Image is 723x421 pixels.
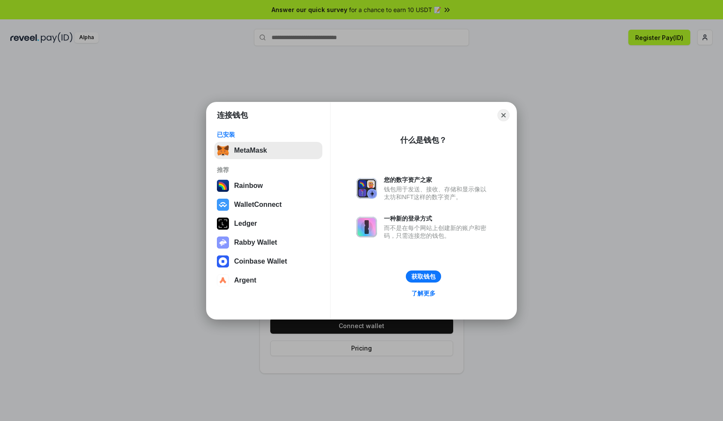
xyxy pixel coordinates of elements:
[214,196,322,213] button: WalletConnect
[217,144,229,157] img: svg+xml,%3Csvg%20fill%3D%22none%22%20height%3D%2233%22%20viewBox%3D%220%200%2035%2033%22%20width%...
[234,220,257,227] div: Ledger
[406,288,441,299] a: 了解更多
[214,272,322,289] button: Argent
[214,215,322,232] button: Ledger
[217,199,229,211] img: svg+xml,%3Csvg%20width%3D%2228%22%20height%3D%2228%22%20viewBox%3D%220%200%2028%2028%22%20fill%3D...
[214,177,322,194] button: Rainbow
[217,166,320,174] div: 推荐
[217,218,229,230] img: svg+xml,%3Csvg%20xmlns%3D%22http%3A%2F%2Fwww.w3.org%2F2000%2Fsvg%22%20width%3D%2228%22%20height%3...
[234,201,282,209] div: WalletConnect
[214,234,322,251] button: Rabby Wallet
[217,131,320,138] div: 已安装
[384,224,491,240] div: 而不是在每个网站上创建新的账户和密码，只需连接您的钱包。
[384,215,491,222] div: 一种新的登录方式
[400,135,447,145] div: 什么是钱包？
[217,274,229,286] img: svg+xml,%3Csvg%20width%3D%2228%22%20height%3D%2228%22%20viewBox%3D%220%200%2028%2028%22%20fill%3D...
[217,255,229,267] img: svg+xml,%3Csvg%20width%3D%2228%22%20height%3D%2228%22%20viewBox%3D%220%200%2028%2028%22%20fill%3D...
[411,273,436,280] div: 获取钱包
[234,182,263,190] div: Rainbow
[214,142,322,159] button: MetaMask
[217,237,229,249] img: svg+xml,%3Csvg%20xmlns%3D%22http%3A%2F%2Fwww.w3.org%2F2000%2Fsvg%22%20fill%3D%22none%22%20viewBox...
[217,110,248,120] h1: 连接钱包
[234,147,267,154] div: MetaMask
[411,289,436,297] div: 了解更多
[406,270,441,283] button: 获取钱包
[497,109,510,121] button: Close
[384,185,491,201] div: 钱包用于发送、接收、存储和显示像以太坊和NFT这样的数字资产。
[384,176,491,184] div: 您的数字资产之家
[217,180,229,192] img: svg+xml,%3Csvg%20width%3D%22120%22%20height%3D%22120%22%20viewBox%3D%220%200%20120%20120%22%20fil...
[234,258,287,265] div: Coinbase Wallet
[214,253,322,270] button: Coinbase Wallet
[356,178,377,199] img: svg+xml,%3Csvg%20xmlns%3D%22http%3A%2F%2Fwww.w3.org%2F2000%2Fsvg%22%20fill%3D%22none%22%20viewBox...
[356,217,377,237] img: svg+xml,%3Csvg%20xmlns%3D%22http%3A%2F%2Fwww.w3.org%2F2000%2Fsvg%22%20fill%3D%22none%22%20viewBox...
[234,239,277,246] div: Rabby Wallet
[234,277,256,284] div: Argent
